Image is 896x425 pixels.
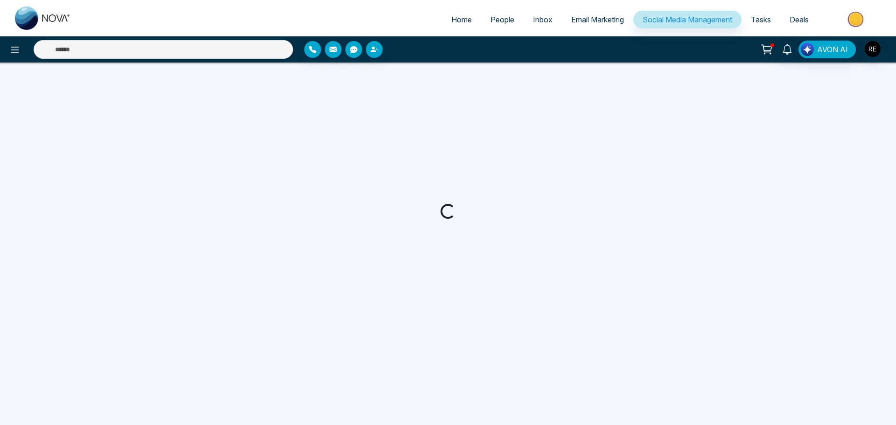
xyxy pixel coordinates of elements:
[562,11,633,28] a: Email Marketing
[571,15,624,24] span: Email Marketing
[15,7,71,30] img: Nova CRM Logo
[801,43,814,56] img: Lead Flow
[751,15,771,24] span: Tasks
[481,11,524,28] a: People
[490,15,514,24] span: People
[533,15,553,24] span: Inbox
[442,11,481,28] a: Home
[633,11,742,28] a: Social Media Management
[780,11,818,28] a: Deals
[742,11,780,28] a: Tasks
[524,11,562,28] a: Inbox
[823,9,890,30] img: Market-place.gif
[451,15,472,24] span: Home
[643,15,732,24] span: Social Media Management
[865,41,881,57] img: User Avatar
[798,41,856,58] button: AVON AI
[817,44,848,55] span: AVON AI
[790,15,809,24] span: Deals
